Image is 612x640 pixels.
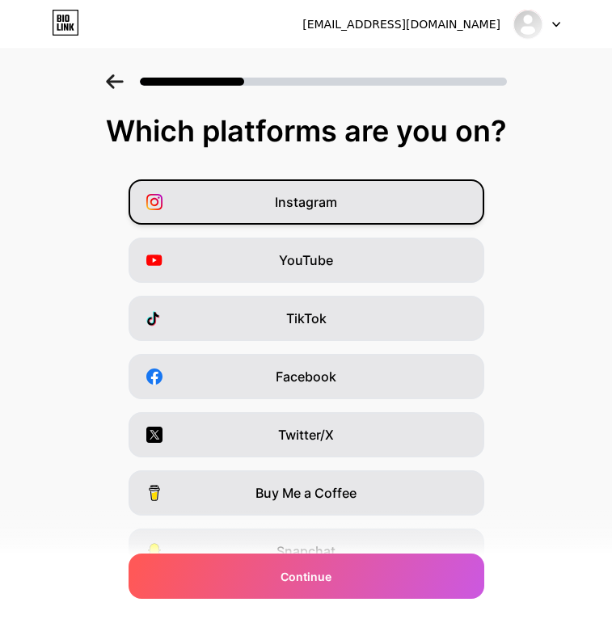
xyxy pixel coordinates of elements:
[257,600,356,619] span: I have a website
[278,425,334,444] span: Twitter/X
[281,568,331,585] span: Continue
[255,483,357,503] span: Buy Me a Coffee
[275,192,337,212] span: Instagram
[276,541,336,561] span: Snapchat
[286,309,327,328] span: TikTok
[302,16,500,33] div: [EMAIL_ADDRESS][DOMAIN_NAME]
[279,251,333,270] span: YouTube
[16,115,596,147] div: Which platforms are you on?
[276,367,336,386] span: Facebook
[513,9,543,40] img: mindsmattermovement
